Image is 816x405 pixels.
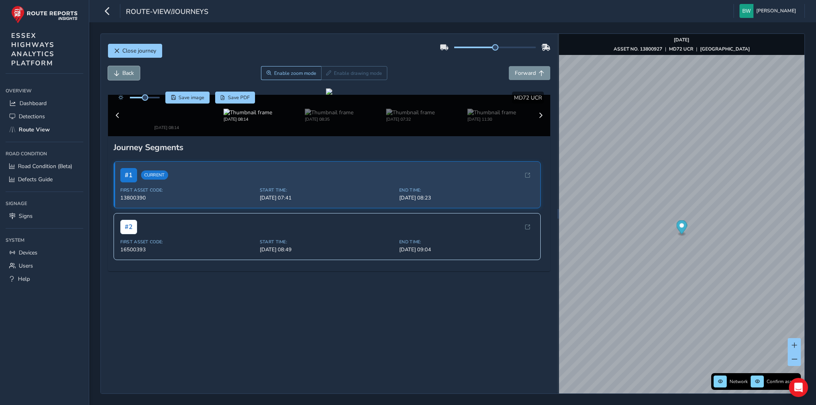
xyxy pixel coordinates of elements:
img: Thumbnail frame [142,100,191,108]
button: Forward [509,66,550,80]
span: Close journey [122,47,156,55]
span: [DATE] 08:23 [399,181,534,188]
span: MD72 UCR [514,94,542,102]
strong: [DATE] [674,37,689,43]
button: Close journey [108,44,162,58]
div: [DATE] 11:30 [467,108,516,114]
span: # 2 [120,206,137,221]
span: [DATE] 07:41 [260,181,394,188]
span: Help [18,275,30,283]
strong: MD72 UCR [669,46,693,52]
span: [DATE] 08:49 [260,233,394,240]
a: Users [6,259,83,272]
strong: [GEOGRAPHIC_DATA] [700,46,750,52]
button: [PERSON_NAME] [739,4,799,18]
span: Users [19,262,33,270]
span: End Time: [399,225,534,231]
span: Enable zoom mode [274,70,316,76]
span: 16500393 [120,233,255,240]
span: Forward [515,69,536,77]
div: Open Intercom Messenger [789,378,808,397]
span: Start Time: [260,225,394,231]
div: System [6,234,83,246]
span: Back [122,69,134,77]
button: PDF [215,92,255,104]
span: Confirm assets [767,378,798,385]
span: Road Condition (Beta) [18,162,72,170]
div: Map marker [676,220,687,237]
a: Devices [6,246,83,259]
button: Save [165,92,210,104]
a: Road Condition (Beta) [6,160,83,173]
span: Start Time: [260,174,394,180]
a: Detections [6,110,83,123]
span: End Time: [399,174,534,180]
span: route-view/journeys [126,7,208,18]
div: [DATE] 07:32 [386,108,435,114]
span: Detections [19,113,45,120]
img: Thumbnail frame [467,100,516,108]
img: rr logo [11,6,78,23]
span: [PERSON_NAME] [756,4,796,18]
span: Network [730,378,748,385]
button: Back [108,66,140,80]
span: First Asset Code: [120,174,255,180]
span: # 1 [120,155,137,169]
span: ESSEX HIGHWAYS ANALYTICS PLATFORM [11,31,55,68]
a: Dashboard [6,97,83,110]
div: Overview [6,85,83,97]
span: Save image [178,94,204,101]
a: Defects Guide [6,173,83,186]
a: Route View [6,123,83,136]
span: Signs [19,212,33,220]
span: Save PDF [228,94,250,101]
div: | | [614,46,750,52]
div: Road Condition [6,148,83,160]
span: First Asset Code: [120,225,255,231]
span: Dashboard [20,100,47,107]
a: Help [6,272,83,286]
span: Current [141,157,168,166]
img: Thumbnail frame [305,100,353,108]
img: diamond-layout [739,4,753,18]
span: Route View [19,126,50,133]
div: [DATE] 08:35 [305,108,353,114]
div: [DATE] 08:14 [142,108,191,114]
span: Defects Guide [18,176,53,183]
strong: ASSET NO. 13800927 [614,46,662,52]
button: Zoom [261,66,321,80]
div: Signage [6,198,83,209]
div: Journey Segments [114,128,545,139]
span: Devices [19,249,37,256]
span: 13800390 [120,181,255,188]
span: [DATE] 09:04 [399,233,534,240]
img: Thumbnail frame [224,100,272,108]
img: Thumbnail frame [386,100,435,108]
div: [DATE] 08:14 [224,108,272,114]
a: Signs [6,209,83,223]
